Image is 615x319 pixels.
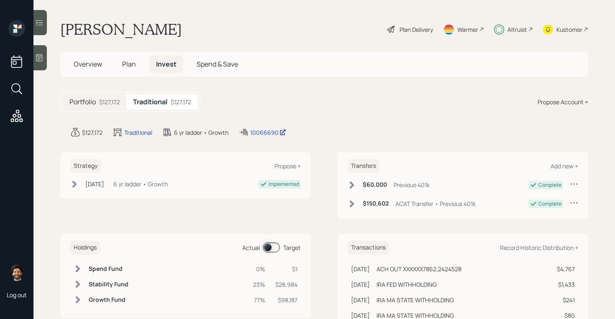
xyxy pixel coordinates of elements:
div: $1,433 [552,280,575,289]
div: Propose + [274,162,301,170]
h6: $60,000 [363,181,387,188]
img: eric-schwartz-headshot.png [8,264,25,281]
div: Log out [7,291,27,299]
h6: Transactions [348,241,389,255]
div: $127,172 [99,98,120,106]
h6: Holdings [70,241,100,255]
div: 6 yr ladder • Growth [174,128,228,137]
div: IRA FED WITHHOLDING [377,280,437,289]
span: Overview [74,59,102,69]
h6: Strategy [70,159,101,173]
div: ACAT Transfer • Previous 401k [395,199,476,208]
span: Plan [122,59,136,69]
div: Plan Delivery [400,25,433,34]
div: [DATE] [351,265,370,273]
h6: Spend Fund [89,265,128,273]
div: $127,172 [82,128,102,137]
div: $4,767 [552,265,575,273]
div: Altruist [507,25,527,34]
div: IRA MA STATE WITHHOLDING [377,296,454,304]
div: Propose Account + [538,98,588,106]
div: Previous 401k [394,180,430,189]
div: Complete [538,181,561,189]
h6: Transfers [348,159,379,173]
span: Spend & Save [197,59,238,69]
div: Warmer [457,25,478,34]
div: Add new + [551,162,578,170]
div: [DATE] [351,280,370,289]
div: 6 yr ladder • Growth [113,180,168,188]
div: [DATE] [351,296,370,304]
div: $127,172 [171,98,191,106]
div: Implemented [269,180,299,188]
h6: $150,602 [363,200,389,207]
h5: Traditional [133,98,167,106]
div: ACH OUT XXXXXX7862;2424528 [377,265,461,273]
div: $28,984 [275,280,297,289]
h1: [PERSON_NAME] [60,20,182,39]
div: Actual [242,243,260,252]
div: Traditional [124,128,152,137]
div: Kustomer [556,25,582,34]
h5: Portfolio [69,98,96,106]
div: $98,187 [275,296,297,304]
div: Complete [538,200,561,208]
div: Target [283,243,301,252]
div: 0% [253,265,265,273]
div: 77% [253,296,265,304]
div: $241 [552,296,575,304]
div: [DATE] [85,180,104,188]
div: $1 [275,265,297,273]
h6: Stability Fund [89,281,128,288]
h6: Growth Fund [89,296,128,304]
div: 10066690 [250,128,286,137]
div: Record Historic Distribution + [500,244,578,252]
div: 23% [253,280,265,289]
span: Invest [156,59,177,69]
